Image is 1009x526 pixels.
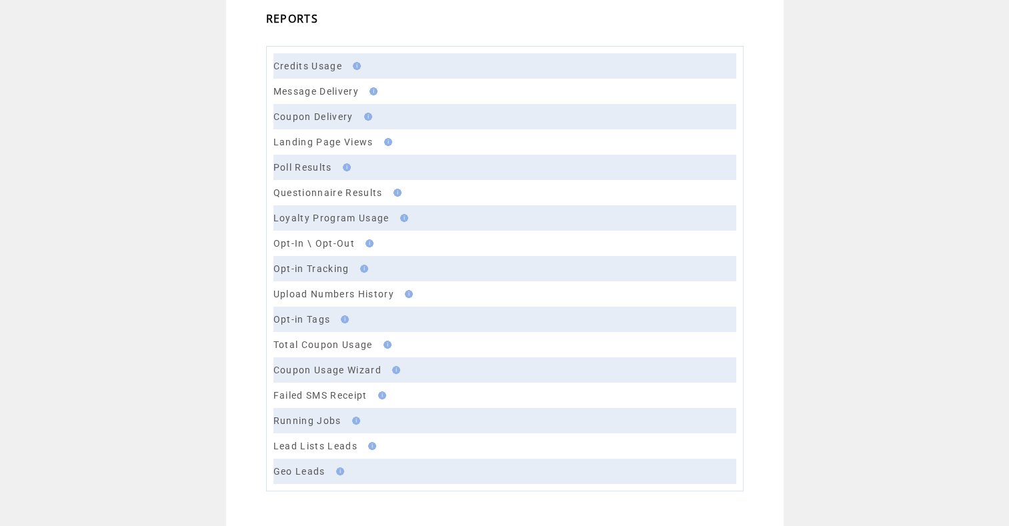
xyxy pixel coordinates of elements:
[273,187,383,198] a: Questionnaire Results
[396,214,408,222] img: help.gif
[365,87,377,95] img: help.gif
[273,415,341,426] a: Running Jobs
[360,113,372,121] img: help.gif
[273,314,331,325] a: Opt-in Tags
[273,61,342,71] a: Credits Usage
[273,137,373,147] a: Landing Page Views
[339,163,351,171] img: help.gif
[374,391,386,399] img: help.gif
[273,466,325,477] a: Geo Leads
[364,442,376,450] img: help.gif
[401,290,413,298] img: help.gif
[349,62,361,70] img: help.gif
[356,265,368,273] img: help.gif
[273,390,367,401] a: Failed SMS Receipt
[361,239,373,247] img: help.gif
[332,467,344,475] img: help.gif
[273,162,332,173] a: Poll Results
[388,366,400,374] img: help.gif
[348,417,360,425] img: help.gif
[273,289,394,299] a: Upload Numbers History
[380,138,392,146] img: help.gif
[273,441,357,451] a: Lead Lists Leads
[266,11,318,26] span: REPORTS
[273,263,349,274] a: Opt-in Tracking
[379,341,391,349] img: help.gif
[273,365,381,375] a: Coupon Usage Wizard
[273,339,373,350] a: Total Coupon Usage
[389,189,401,197] img: help.gif
[337,315,349,323] img: help.gif
[273,213,389,223] a: Loyalty Program Usage
[273,111,353,122] a: Coupon Delivery
[273,86,359,97] a: Message Delivery
[273,238,355,249] a: Opt-In \ Opt-Out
